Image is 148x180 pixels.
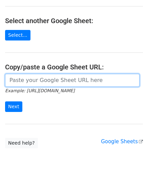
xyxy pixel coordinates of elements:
[101,138,143,145] a: Google Sheets
[5,17,143,25] h4: Select another Google Sheet:
[114,147,148,180] iframe: Chat Widget
[5,101,22,112] input: Next
[5,88,75,93] small: Example: [URL][DOMAIN_NAME]
[5,63,143,71] h4: Copy/paste a Google Sheet URL:
[5,74,140,87] input: Paste your Google Sheet URL here
[5,138,38,148] a: Need help?
[5,30,30,40] a: Select...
